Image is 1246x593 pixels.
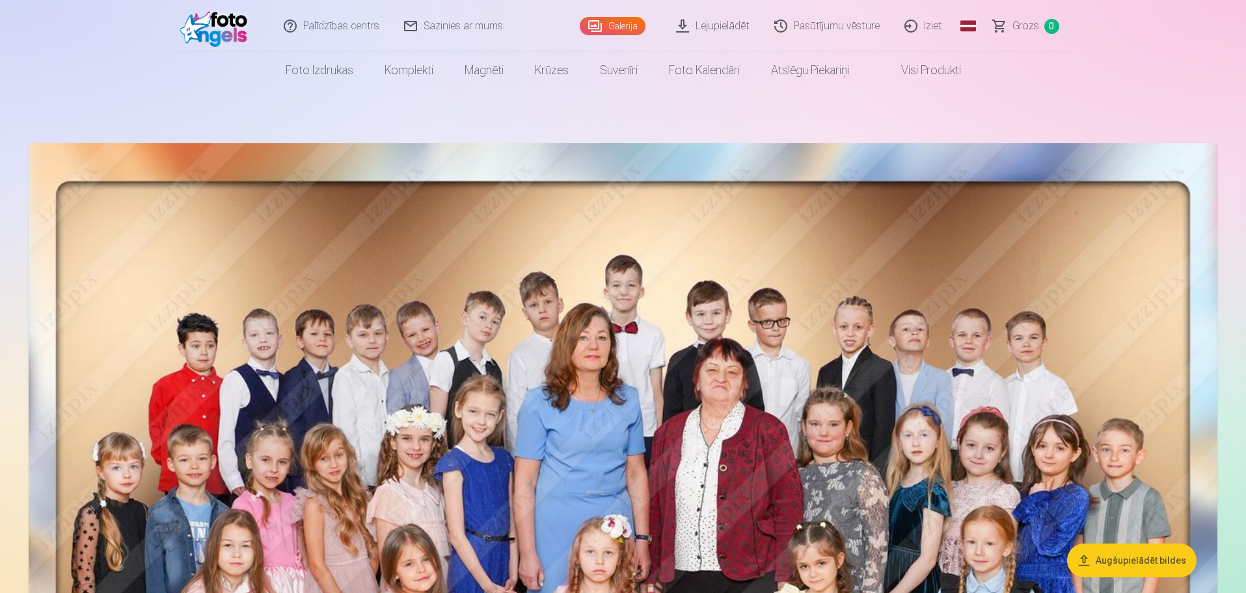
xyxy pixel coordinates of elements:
a: Foto izdrukas [270,52,369,89]
a: Visi produkti [865,52,977,89]
a: Galerija [580,17,645,35]
a: Komplekti [369,52,449,89]
span: 0 [1044,19,1059,34]
a: Atslēgu piekariņi [755,52,865,89]
a: Suvenīri [584,52,653,89]
a: Magnēti [449,52,519,89]
button: Augšupielādēt bildes [1067,544,1197,577]
img: /fa1 [180,5,254,47]
a: Krūzes [519,52,584,89]
a: Foto kalendāri [653,52,755,89]
span: Grozs [1012,18,1039,34]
